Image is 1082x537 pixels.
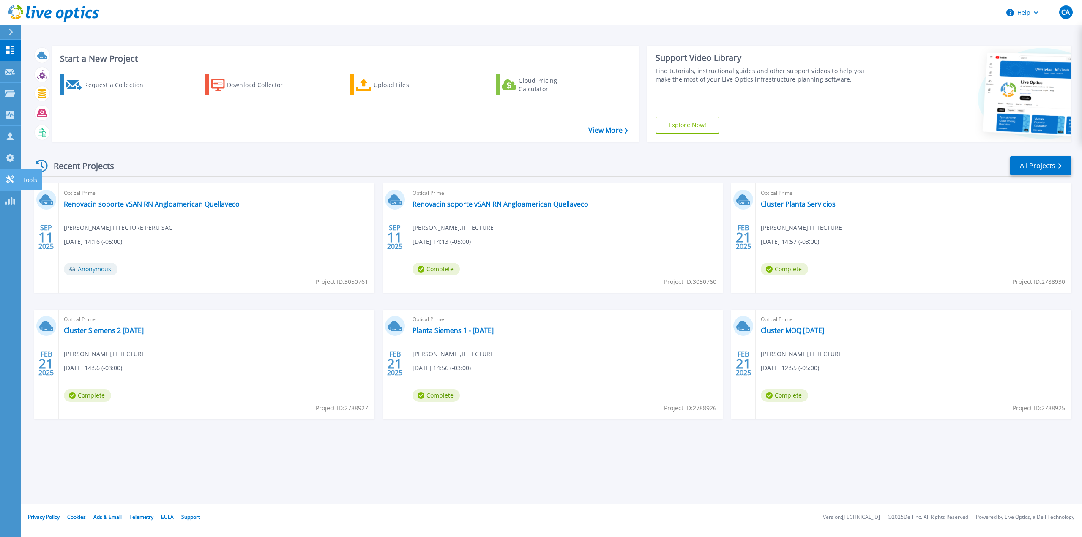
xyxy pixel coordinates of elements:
a: View More [588,126,628,134]
div: FEB 2025 [38,348,54,379]
span: [PERSON_NAME] , IT TECTURE [64,349,145,359]
div: FEB 2025 [387,348,403,379]
a: Cloud Pricing Calculator [496,74,590,95]
div: Cloud Pricing Calculator [519,76,586,93]
div: Request a Collection [84,76,152,93]
span: [DATE] 12:55 (-05:00) [761,363,819,373]
span: 11 [387,234,402,241]
a: Cluster Planta Servicios [761,200,836,208]
span: Project ID: 3050761 [316,277,368,286]
a: Explore Now! [656,117,720,134]
div: Download Collector [227,76,295,93]
div: FEB 2025 [735,348,751,379]
a: Upload Files [350,74,445,95]
a: Telemetry [129,513,153,521]
a: Cluster MOQ [DATE] [761,326,824,335]
a: Renovacin soporte vSAN RN Angloamerican Quellaveco [64,200,240,208]
div: Upload Files [374,76,441,93]
span: [DATE] 14:57 (-03:00) [761,237,819,246]
a: EULA [161,513,174,521]
span: Complete [64,389,111,402]
a: Planta Siemens 1 - [DATE] [413,326,494,335]
span: Complete [761,389,808,402]
div: Find tutorials, instructional guides and other support videos to help you make the most of your L... [656,67,875,84]
div: FEB 2025 [735,222,751,253]
div: Support Video Library [656,52,875,63]
span: Complete [761,263,808,275]
span: Complete [413,389,460,402]
li: Version: [TECHNICAL_ID] [823,515,880,520]
span: 11 [38,234,54,241]
span: Optical Prime [413,315,718,324]
li: Powered by Live Optics, a Dell Technology [976,515,1074,520]
span: Optical Prime [413,188,718,198]
span: Anonymous [64,263,117,275]
span: [PERSON_NAME] , IT TECTURE [761,349,842,359]
span: 21 [736,360,751,367]
span: Project ID: 3050760 [664,277,716,286]
span: Optical Prime [761,188,1066,198]
span: [DATE] 14:56 (-03:00) [413,363,471,373]
span: 21 [736,234,751,241]
div: SEP 2025 [38,222,54,253]
span: [PERSON_NAME] , ITTECTURE PERU SAC [64,223,172,232]
li: © 2025 Dell Inc. All Rights Reserved [888,515,968,520]
a: All Projects [1010,156,1071,175]
span: [DATE] 14:16 (-05:00) [64,237,122,246]
span: Optical Prime [64,188,369,198]
h3: Start a New Project [60,54,628,63]
span: Project ID: 2788926 [664,403,716,413]
p: Tools [22,169,37,191]
span: [PERSON_NAME] , IT TECTURE [413,223,494,232]
span: 21 [38,360,54,367]
span: CA [1061,9,1070,16]
span: Project ID: 2788925 [1013,403,1065,413]
span: [DATE] 14:13 (-05:00) [413,237,471,246]
span: Optical Prime [761,315,1066,324]
span: Project ID: 2788927 [316,403,368,413]
span: Complete [413,263,460,275]
span: [PERSON_NAME] , IT TECTURE [413,349,494,359]
span: 21 [387,360,402,367]
a: Cluster Siemens 2 [DATE] [64,326,144,335]
a: Privacy Policy [28,513,60,521]
a: Ads & Email [93,513,122,521]
a: Request a Collection [60,74,154,95]
div: SEP 2025 [387,222,403,253]
a: Renovacin soporte vSAN RN Angloamerican Quellaveco [413,200,588,208]
a: Cookies [67,513,86,521]
span: Project ID: 2788930 [1013,277,1065,286]
div: Recent Projects [33,155,126,176]
span: [PERSON_NAME] , IT TECTURE [761,223,842,232]
a: Download Collector [205,74,300,95]
span: [DATE] 14:56 (-03:00) [64,363,122,373]
span: Optical Prime [64,315,369,324]
a: Support [181,513,200,521]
